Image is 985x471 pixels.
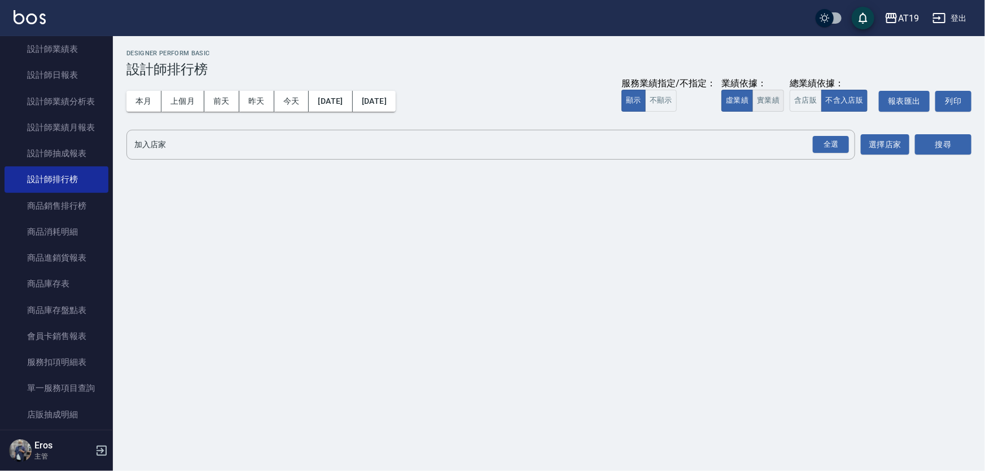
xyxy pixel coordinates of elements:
[5,402,108,428] a: 店販抽成明細
[811,134,851,156] button: Open
[161,91,204,112] button: 上個月
[821,90,868,112] button: 不含入店販
[915,134,971,155] button: 搜尋
[5,428,108,454] a: 店販分類抽成明細
[239,91,274,112] button: 昨天
[34,440,92,451] h5: Eros
[353,91,396,112] button: [DATE]
[621,90,646,112] button: 顯示
[5,89,108,115] a: 設計師業績分析表
[5,62,108,88] a: 設計師日報表
[5,219,108,245] a: 商品消耗明細
[5,245,108,271] a: 商品進銷貨報表
[9,439,32,462] img: Person
[14,10,46,24] img: Logo
[790,90,821,112] button: 含店販
[274,91,309,112] button: 今天
[5,140,108,166] a: 設計師抽成報表
[928,8,971,29] button: 登出
[852,7,874,29] button: save
[813,136,849,153] div: 全選
[204,91,239,112] button: 前天
[5,297,108,323] a: 商品庫存盤點表
[880,7,923,30] button: AT19
[5,271,108,297] a: 商品庫存表
[126,91,161,112] button: 本月
[126,61,971,77] h3: 設計師排行榜
[790,78,873,90] div: 總業績依據：
[898,11,919,25] div: AT19
[5,36,108,62] a: 設計師業績表
[5,375,108,401] a: 單一服務項目查詢
[621,78,716,90] div: 服務業績指定/不指定：
[34,451,92,461] p: 主管
[5,193,108,219] a: 商品銷售排行榜
[861,134,909,155] button: 選擇店家
[935,91,971,112] button: 列印
[126,50,971,57] h2: Designer Perform Basic
[752,90,784,112] button: 實業績
[132,135,833,155] input: 店家名稱
[309,91,352,112] button: [DATE]
[5,166,108,192] a: 設計師排行榜
[5,115,108,140] a: 設計師業績月報表
[5,323,108,349] a: 會員卡銷售報表
[645,90,677,112] button: 不顯示
[5,349,108,375] a: 服務扣項明細表
[721,78,784,90] div: 業績依據：
[721,90,753,112] button: 虛業績
[879,91,930,112] button: 報表匯出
